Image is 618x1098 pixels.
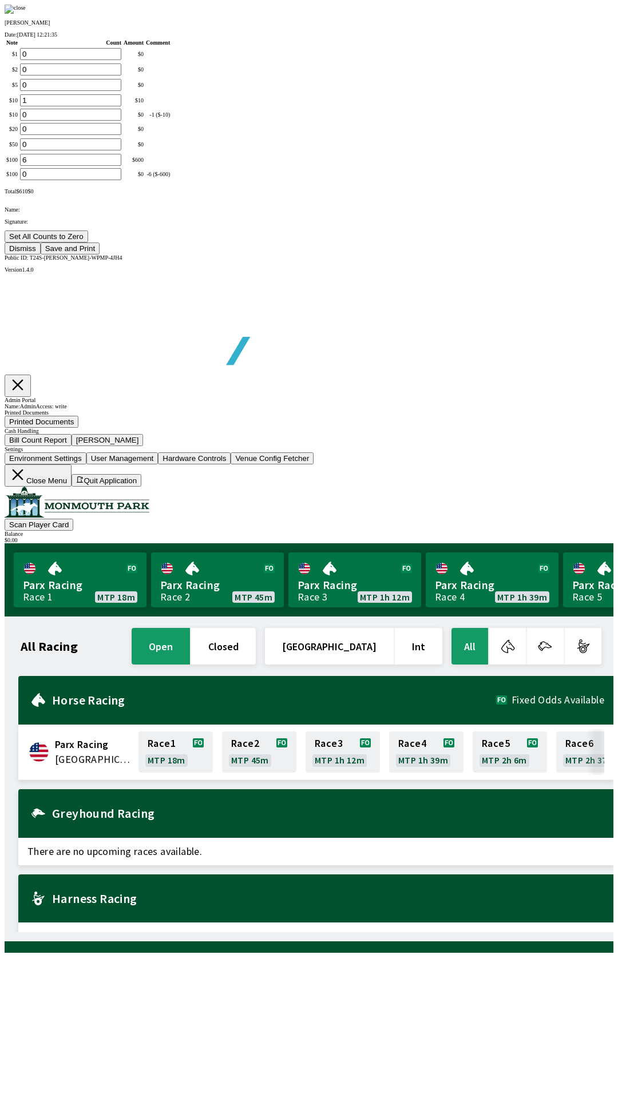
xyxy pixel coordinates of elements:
[191,628,256,665] button: closed
[138,731,213,773] a: Race1MTP 18m
[231,739,259,748] span: Race 2
[148,739,176,748] span: Race 1
[5,434,72,446] button: Bill Count Report
[55,737,132,752] span: Parx Racing
[5,206,613,213] p: Name:
[124,112,144,118] div: $ 0
[435,592,465,602] div: Race 4
[27,188,33,194] span: $ 0
[160,592,190,602] div: Race 2
[6,153,18,166] td: $ 100
[18,922,613,950] span: There are no upcoming races available.
[5,416,78,428] button: Printed Documents
[5,188,613,194] div: Total
[398,755,448,765] span: MTP 1h 39m
[145,39,171,46] th: Comment
[86,452,159,464] button: User Management
[52,809,604,818] h2: Greyhound Racing
[124,97,144,104] div: $ 10
[298,592,327,602] div: Race 3
[5,487,149,518] img: venue logo
[124,171,144,177] div: $ 0
[5,19,613,26] p: [PERSON_NAME]
[6,168,18,181] td: $ 100
[482,755,527,765] span: MTP 2h 6m
[160,578,275,592] span: Parx Racing
[21,642,78,651] h1: All Racing
[315,739,343,748] span: Race 3
[146,171,170,177] div: -6 ($-600)
[19,39,122,46] th: Count
[5,218,613,225] p: Signature:
[395,628,442,665] button: Int
[265,628,394,665] button: [GEOGRAPHIC_DATA]
[5,403,613,409] div: Name: Admin Access: write
[151,552,284,607] a: Parx RacingRace 2MTP 45m
[565,739,593,748] span: Race 6
[124,141,144,148] div: $ 0
[451,628,488,665] button: All
[123,39,144,46] th: Amount
[231,755,269,765] span: MTP 45m
[30,254,122,261] span: T24S-[PERSON_NAME]-WPMP-4JH4
[235,592,272,602] span: MTP 45m
[124,66,144,73] div: $ 0
[435,578,549,592] span: Parx Racing
[158,452,231,464] button: Hardware Controls
[5,254,613,261] div: Public ID:
[389,731,463,773] a: Race4MTP 1h 39m
[360,592,410,602] span: MTP 1h 12m
[6,122,18,136] td: $ 20
[124,82,144,88] div: $ 0
[5,242,41,254] button: Dismiss
[5,409,613,416] div: Printed Documents
[5,5,26,14] img: close
[6,108,18,121] td: $ 10
[124,126,144,132] div: $ 0
[6,63,18,76] td: $ 2
[426,552,558,607] a: Parx RacingRace 4MTP 1h 39m
[52,695,496,705] h2: Horse Racing
[565,755,615,765] span: MTP 2h 37m
[97,592,135,602] span: MTP 18m
[14,552,146,607] a: Parx RacingRace 1MTP 18m
[132,628,190,665] button: open
[41,242,100,254] button: Save and Print
[5,537,613,543] div: $ 0.00
[17,31,57,38] span: [DATE] 12:21:35
[398,739,426,748] span: Race 4
[5,230,88,242] button: Set All Counts to Zero
[18,838,613,865] span: There are no upcoming races available.
[146,112,170,118] div: -1 ($-10)
[5,531,613,537] div: Balance
[482,739,510,748] span: Race 5
[23,578,137,592] span: Parx Racing
[124,51,144,57] div: $ 0
[6,39,18,46] th: Note
[5,446,613,452] div: Settings
[6,78,18,91] td: $ 5
[55,752,132,767] span: United States
[5,464,72,487] button: Close Menu
[315,755,365,765] span: MTP 1h 12m
[31,273,359,393] img: global tote logo
[16,188,27,194] span: $ 610
[72,474,141,487] button: Quit Application
[6,138,18,151] td: $ 50
[5,519,73,531] button: Scan Player Card
[222,731,296,773] a: Race2MTP 45m
[298,578,412,592] span: Parx Racing
[72,434,144,446] button: [PERSON_NAME]
[473,731,547,773] a: Race5MTP 2h 6m
[6,94,18,107] td: $ 10
[5,266,613,273] div: Version 1.4.0
[5,397,613,403] div: Admin Portal
[23,592,53,602] div: Race 1
[5,31,613,38] div: Date:
[572,592,602,602] div: Race 5
[148,755,185,765] span: MTP 18m
[5,428,613,434] div: Cash Handling
[124,157,144,163] div: $ 600
[231,452,314,464] button: Venue Config Fetcher
[52,894,604,903] h2: Harness Racing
